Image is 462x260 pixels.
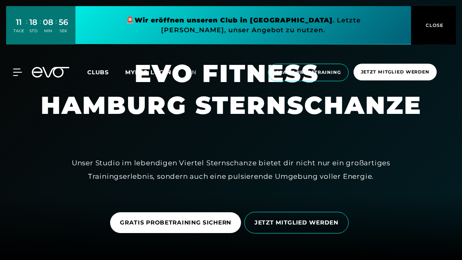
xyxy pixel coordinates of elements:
[43,16,53,28] div: 08
[120,218,231,227] span: GRATIS PROBETRAINING SICHERN
[188,69,197,76] span: en
[125,69,171,76] a: MYEVO LOGIN
[110,206,244,239] a: GRATIS PROBETRAINING SICHERN
[411,6,456,44] button: CLOSE
[43,28,53,34] div: MIN
[244,206,352,240] a: JETZT MITGLIED WERDEN
[48,156,415,183] div: Unser Studio im lebendigen Viertel Sternschanze bietet dir nicht nur ein großartiges Trainingserl...
[13,28,24,34] div: TAGE
[13,16,24,28] div: 11
[188,68,206,77] a: en
[26,17,27,39] div: :
[55,17,57,39] div: :
[87,69,109,76] span: Clubs
[40,17,41,39] div: :
[59,28,68,34] div: SEK
[254,218,338,227] span: JETZT MITGLIED WERDEN
[351,64,439,81] a: Jetzt Mitglied werden
[87,68,125,76] a: Clubs
[59,16,68,28] div: 56
[276,69,341,76] span: Gratis Probetraining
[265,64,351,81] a: Gratis Probetraining
[361,69,429,76] span: Jetzt Mitglied werden
[29,28,38,34] div: STD
[424,22,444,29] span: CLOSE
[29,16,38,28] div: 18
